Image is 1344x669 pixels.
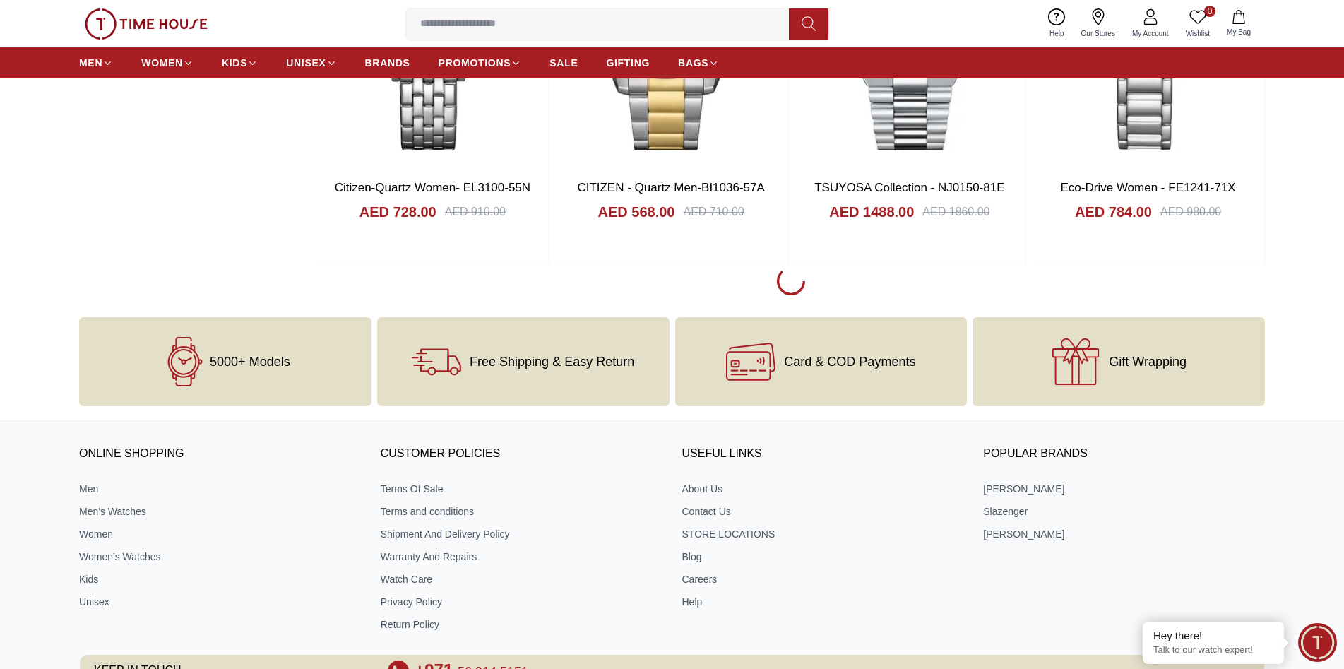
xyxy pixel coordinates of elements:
[814,181,1004,194] a: TSUYOSA Collection - NJ0150-81E
[1044,28,1070,39] span: Help
[606,50,650,76] a: GIFTING
[549,56,578,70] span: SALE
[365,56,410,70] span: BRANDS
[1221,27,1256,37] span: My Bag
[1180,28,1215,39] span: Wishlist
[222,56,247,70] span: KIDS
[365,50,410,76] a: BRANDS
[606,56,650,70] span: GIFTING
[85,8,208,40] img: ...
[1218,7,1259,40] button: My Bag
[1204,6,1215,17] span: 0
[549,50,578,76] a: SALE
[682,482,964,496] a: About Us
[79,444,361,465] h3: ONLINE SHOPPING
[470,355,634,369] span: Free Shipping & Easy Return
[381,444,662,465] h3: CUSTOMER POLICIES
[682,527,964,541] a: STORE LOCATIONS
[381,572,662,586] a: Watch Care
[1298,623,1337,662] div: Chat Widget
[79,550,361,564] a: Women's Watches
[682,595,964,609] a: Help
[683,203,744,220] div: AED 710.00
[1061,181,1236,194] a: Eco-Drive Women - FE1241-71X
[359,202,436,222] h4: AED 728.00
[829,202,914,222] h4: AED 1488.00
[1160,203,1221,220] div: AED 980.00
[79,56,102,70] span: MEN
[983,504,1265,519] a: Slazenger
[1041,6,1073,42] a: Help
[381,504,662,519] a: Terms and conditions
[682,550,964,564] a: Blog
[381,617,662,632] a: Return Policy
[1075,202,1152,222] h4: AED 784.00
[983,482,1265,496] a: [PERSON_NAME]
[682,444,964,465] h3: USEFUL LINKS
[983,527,1265,541] a: [PERSON_NAME]
[79,482,361,496] a: Men
[439,56,511,70] span: PROMOTIONS
[335,181,530,194] a: Citizen-Quartz Women- EL3100-55N
[1153,644,1273,656] p: Talk to our watch expert!
[79,504,361,519] a: Men's Watches
[79,572,361,586] a: Kids
[381,550,662,564] a: Warranty And Repairs
[381,527,662,541] a: Shipment And Delivery Policy
[678,56,708,70] span: BAGS
[1109,355,1187,369] span: Gift Wrapping
[1073,6,1124,42] a: Our Stores
[286,50,336,76] a: UNISEX
[79,527,361,541] a: Women
[381,482,662,496] a: Terms Of Sale
[141,50,194,76] a: WOMEN
[141,56,183,70] span: WOMEN
[983,444,1265,465] h3: Popular Brands
[682,504,964,519] a: Contact Us
[682,572,964,586] a: Careers
[1177,6,1218,42] a: 0Wishlist
[678,50,719,76] a: BAGS
[1126,28,1174,39] span: My Account
[79,50,113,76] a: MEN
[222,50,258,76] a: KIDS
[1153,629,1273,643] div: Hey there!
[445,203,506,220] div: AED 910.00
[922,203,989,220] div: AED 1860.00
[577,181,764,194] a: CITIZEN - Quartz Men-BI1036-57A
[210,355,290,369] span: 5000+ Models
[1076,28,1121,39] span: Our Stores
[784,355,915,369] span: Card & COD Payments
[598,202,675,222] h4: AED 568.00
[381,595,662,609] a: Privacy Policy
[286,56,326,70] span: UNISEX
[439,50,522,76] a: PROMOTIONS
[79,595,361,609] a: Unisex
